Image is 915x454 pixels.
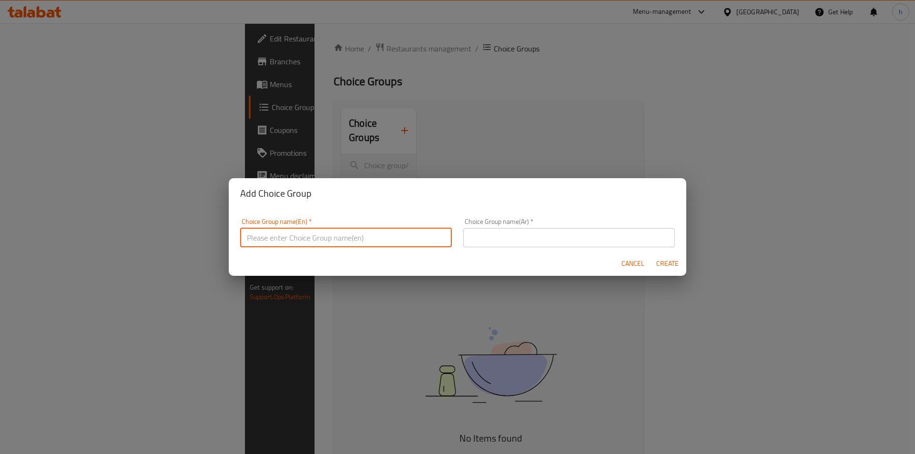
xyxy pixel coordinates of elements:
button: Cancel [618,255,648,272]
input: Please enter Choice Group name(en) [240,228,452,247]
button: Create [652,255,682,272]
span: Cancel [621,258,644,270]
h2: Add Choice Group [240,186,675,201]
input: Please enter Choice Group name(ar) [463,228,675,247]
span: Create [656,258,679,270]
